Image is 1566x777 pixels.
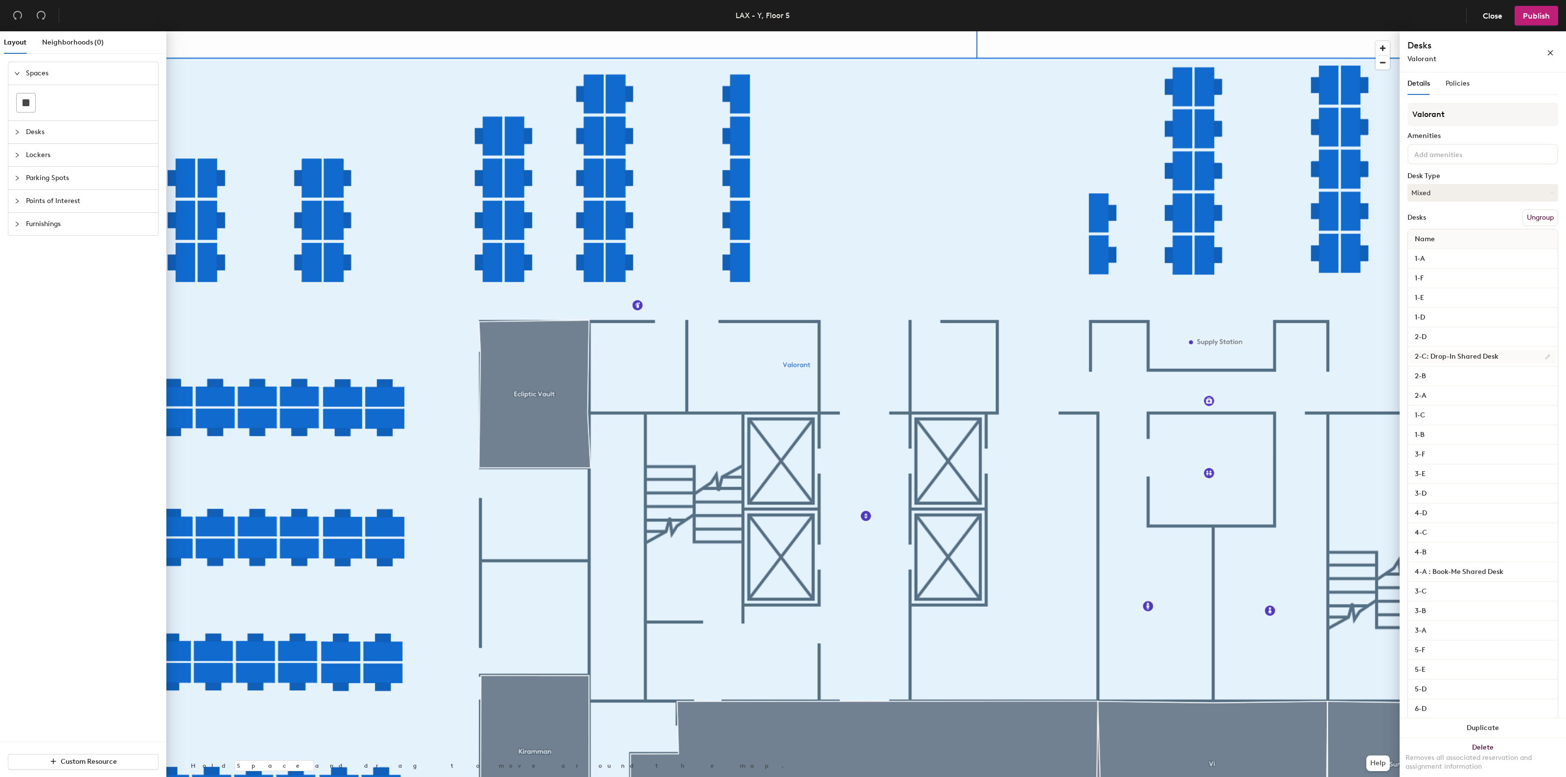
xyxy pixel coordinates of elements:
[1407,184,1558,202] button: Mixed
[14,175,20,181] span: collapsed
[1410,506,1556,520] input: Unnamed desk
[1410,448,1556,461] input: Unnamed desk
[14,70,20,76] span: expanded
[1410,230,1440,248] span: Name
[42,38,104,46] span: Neighborhoods (0)
[1410,487,1556,501] input: Unnamed desk
[26,144,152,166] span: Lockers
[1474,6,1511,25] button: Close
[1410,330,1556,344] input: Unnamed desk
[1410,467,1556,481] input: Unnamed desk
[1446,79,1470,88] span: Policies
[14,152,20,158] span: collapsed
[1410,624,1556,638] input: Unnamed desk
[1407,39,1515,52] h4: Desks
[1410,585,1556,598] input: Unnamed desk
[14,198,20,204] span: collapsed
[1410,702,1556,716] input: Unnamed desk
[26,190,152,212] span: Points of Interest
[26,62,152,85] span: Spaces
[1410,683,1556,696] input: Unnamed desk
[1547,49,1554,56] span: close
[1407,55,1436,63] span: Valorant
[13,10,23,20] span: undo
[26,167,152,189] span: Parking Spots
[1410,291,1556,305] input: Unnamed desk
[1366,755,1390,771] button: Help
[1410,389,1556,403] input: Unnamed desk
[26,121,152,143] span: Desks
[8,754,159,770] button: Custom Resource
[61,757,117,766] span: Custom Resource
[1483,11,1502,21] span: Close
[1410,546,1556,559] input: Unnamed desk
[1522,209,1558,226] button: Ungroup
[26,213,152,235] span: Furnishings
[1410,272,1556,285] input: Unnamed desk
[8,6,27,25] button: Undo (⌘ + Z)
[736,9,790,22] div: LAX - Y, Floor 5
[1407,132,1558,140] div: Amenities
[1410,311,1556,324] input: Unnamed desk
[1410,663,1556,677] input: Unnamed desk
[14,221,20,227] span: collapsed
[1412,148,1500,160] input: Add amenities
[1523,11,1550,21] span: Publish
[1410,428,1556,442] input: Unnamed desk
[1410,369,1556,383] input: Unnamed desk
[1410,643,1556,657] input: Unnamed desk
[1410,252,1556,266] input: Unnamed desk
[1407,172,1558,180] div: Desk Type
[14,129,20,135] span: collapsed
[4,38,26,46] span: Layout
[1410,565,1556,579] input: Unnamed desk
[1515,6,1558,25] button: Publish
[1410,526,1556,540] input: Unnamed desk
[1405,754,1560,771] div: Removes all associated reservation and assignment information
[1410,409,1556,422] input: Unnamed desk
[1407,79,1430,88] span: Details
[1410,604,1556,618] input: Unnamed desk
[1407,214,1426,222] div: Desks
[1400,718,1566,738] button: Duplicate
[31,6,51,25] button: Redo (⌘ + ⇧ + Z)
[1410,350,1556,364] input: Unnamed desk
